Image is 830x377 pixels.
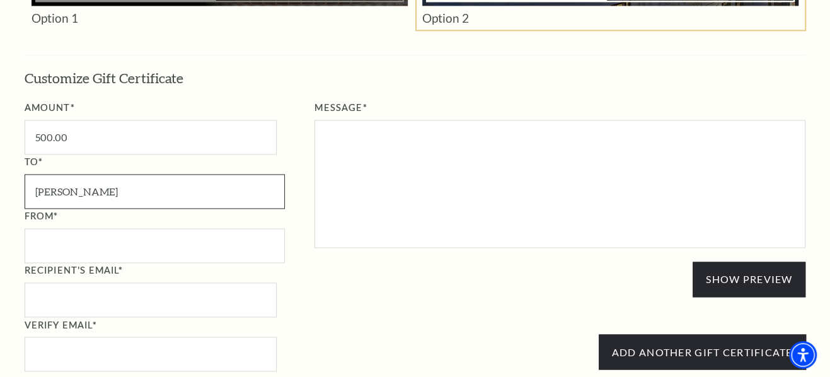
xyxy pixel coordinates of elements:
[25,120,277,154] input: Amount*
[422,12,798,24] p: Option 2
[693,262,805,297] button: Show Preview
[25,209,285,224] label: From*
[314,120,805,248] textarea: Message*
[32,12,408,24] p: Option 1
[25,100,285,116] label: Amount*
[25,69,806,88] p: Customize Gift Certificate
[25,317,285,333] label: Verify email*
[599,334,806,369] input: Button
[25,228,285,263] input: From*
[25,263,285,279] label: Recipient's Email*
[314,100,805,116] label: Message*
[789,341,817,369] div: Accessibility Menu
